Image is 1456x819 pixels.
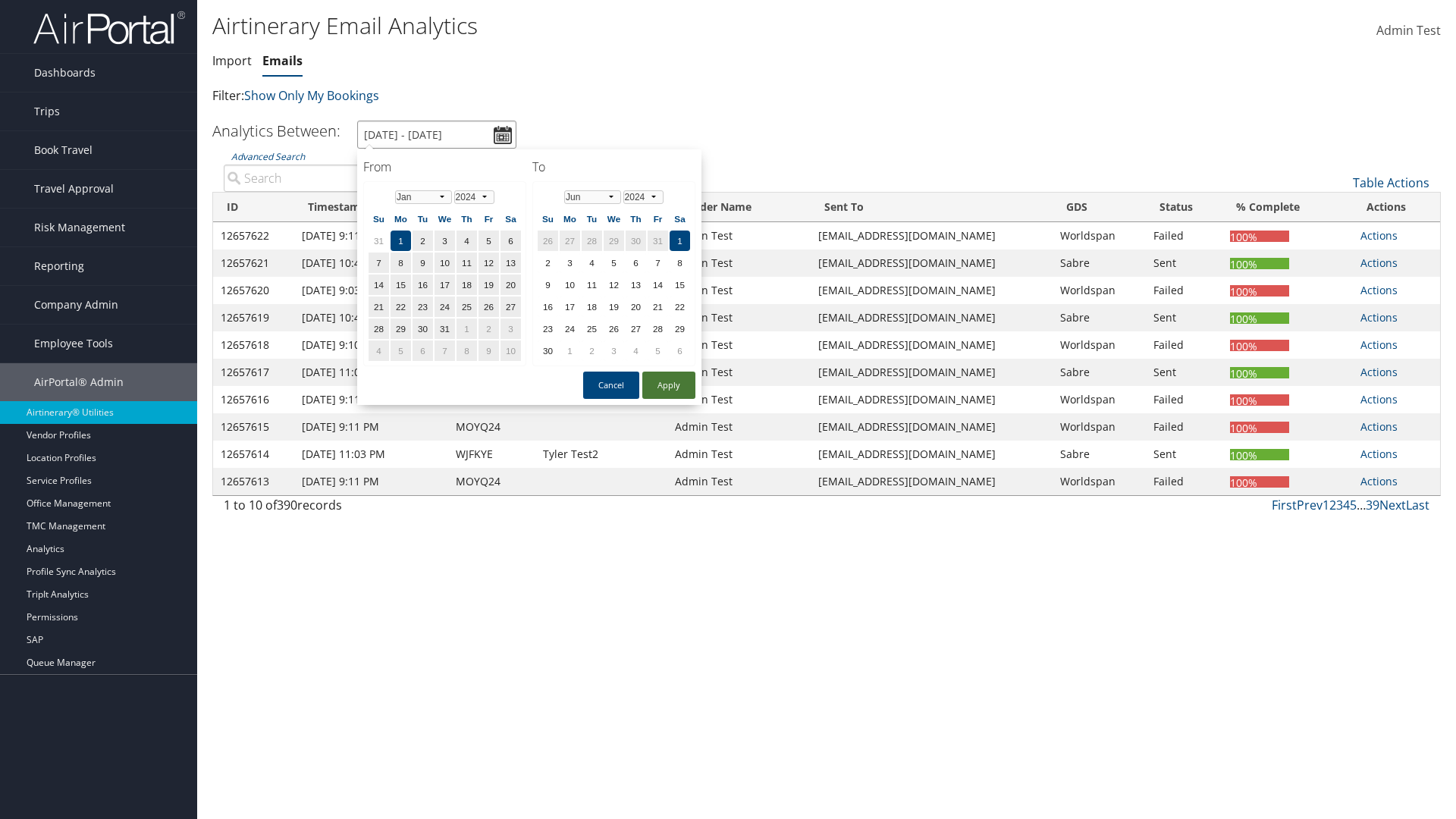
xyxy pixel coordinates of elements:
th: Sa [670,209,690,229]
div: 100% [1230,340,1289,351]
a: 4 [1343,497,1350,513]
td: 25 [457,297,477,317]
td: [DATE] 9:03 PM [294,277,448,304]
a: Prev [1297,497,1323,513]
a: Actions [1360,283,1398,297]
td: 20 [626,297,646,317]
td: [EMAIL_ADDRESS][DOMAIN_NAME] [811,331,1053,359]
td: 15 [670,275,690,295]
span: Dashboards [34,54,96,92]
td: 28 [582,231,602,251]
td: 15 [391,275,411,295]
td: Failed [1146,413,1222,441]
div: 1 to 10 of records [224,496,508,522]
a: Show Only My Bookings [244,87,379,104]
input: Advanced Search [224,165,508,192]
td: Sent [1146,249,1222,277]
div: 100% [1230,312,1289,324]
td: 10 [435,253,455,273]
td: 28 [648,318,668,339]
img: airportal-logo.png [33,10,185,45]
th: We [435,209,455,229]
td: 12657622 [213,222,294,249]
th: Status: activate to sort column ascending [1146,193,1222,222]
a: Admin Test [1376,8,1441,55]
a: Actions [1360,337,1398,352]
th: Su [369,209,389,229]
a: First [1272,497,1297,513]
th: ID: activate to sort column ascending [213,193,294,222]
th: Mo [560,209,580,229]
div: 100% [1230,476,1289,488]
a: 2 [1329,497,1336,513]
td: 4 [369,340,389,361]
td: 4 [457,231,477,251]
a: Last [1406,497,1429,513]
td: 20 [500,275,521,295]
td: 22 [391,297,411,317]
td: 12657615 [213,413,294,441]
td: 9 [538,275,558,295]
td: 12657614 [213,441,294,468]
td: Worldspan [1053,413,1146,441]
td: [EMAIL_ADDRESS][DOMAIN_NAME] [811,386,1053,413]
th: Su [538,209,558,229]
a: 39 [1366,497,1379,513]
td: 5 [391,340,411,361]
a: 5 [1350,497,1357,513]
span: Company Admin [34,286,118,324]
td: 21 [369,297,389,317]
td: Worldspan [1053,277,1146,304]
td: 6 [413,340,433,361]
th: Tu [413,209,433,229]
td: [DATE] 9:11 PM [294,413,448,441]
td: Failed [1146,277,1222,304]
span: Book Travel [34,131,93,169]
td: 12657618 [213,331,294,359]
td: 14 [369,275,389,295]
a: Actions [1360,365,1398,379]
td: [DATE] 10:43 PM [294,249,448,277]
td: 2 [538,253,558,273]
span: … [1357,497,1366,513]
td: 7 [435,340,455,361]
div: 100% [1230,285,1289,297]
td: [DATE] 11:03 PM [294,441,448,468]
td: Failed [1146,222,1222,249]
td: 12657617 [213,359,294,386]
td: 8 [391,253,411,273]
span: Travel Approval [34,170,114,208]
td: 9 [479,340,499,361]
td: Sabre [1053,359,1146,386]
div: 100% [1230,422,1289,433]
th: Mo [391,209,411,229]
span: 390 [277,497,297,513]
td: 21 [648,297,668,317]
td: 17 [560,297,580,317]
td: 19 [604,297,624,317]
td: [EMAIL_ADDRESS][DOMAIN_NAME] [811,222,1053,249]
th: Sa [500,209,521,229]
input: [DATE] - [DATE] [357,121,516,149]
td: 18 [582,297,602,317]
span: AirPortal® Admin [34,363,124,401]
td: 5 [648,340,668,361]
td: 29 [670,318,690,339]
td: MOYQ24 [448,468,536,495]
a: Actions [1360,310,1398,325]
td: 11 [582,275,602,295]
h4: From [363,158,526,175]
td: 11 [457,253,477,273]
th: Th [626,209,646,229]
td: [DATE] 11:02 PM [294,359,448,386]
td: [DATE] 10:49 PM [294,304,448,331]
td: 27 [500,297,521,317]
td: [DATE] 9:11 PM [294,386,448,413]
td: 26 [538,231,558,251]
td: 25 [582,318,602,339]
td: 13 [626,275,646,295]
a: Actions [1360,256,1398,270]
th: We [604,209,624,229]
th: Tu [582,209,602,229]
a: Actions [1360,419,1398,434]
